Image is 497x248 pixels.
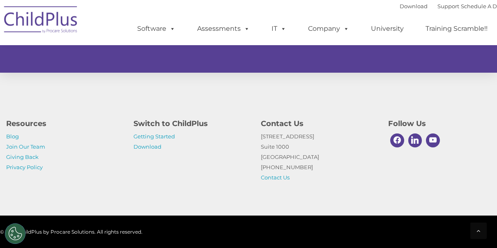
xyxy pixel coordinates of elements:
[5,223,25,244] button: Cookies Settings
[133,133,175,140] a: Getting Started
[6,143,45,150] a: Join Our Team
[406,131,424,149] a: Linkedin
[363,21,412,37] a: University
[417,21,496,37] a: Training Scramble!!
[437,3,459,9] a: Support
[261,174,290,181] a: Contact Us
[6,164,43,170] a: Privacy Policy
[133,118,248,129] h4: Switch to ChildPlus
[6,133,19,140] a: Blog
[300,21,357,37] a: Company
[189,21,258,37] a: Assessments
[129,21,184,37] a: Software
[133,143,161,150] a: Download
[6,118,121,129] h4: Resources
[388,131,406,149] a: Facebook
[261,131,376,183] p: [STREET_ADDRESS] Suite 1000 [GEOGRAPHIC_DATA] [PHONE_NUMBER]
[263,21,295,37] a: IT
[261,118,376,129] h4: Contact Us
[424,131,442,149] a: Youtube
[400,3,428,9] a: Download
[6,154,39,160] a: Giving Back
